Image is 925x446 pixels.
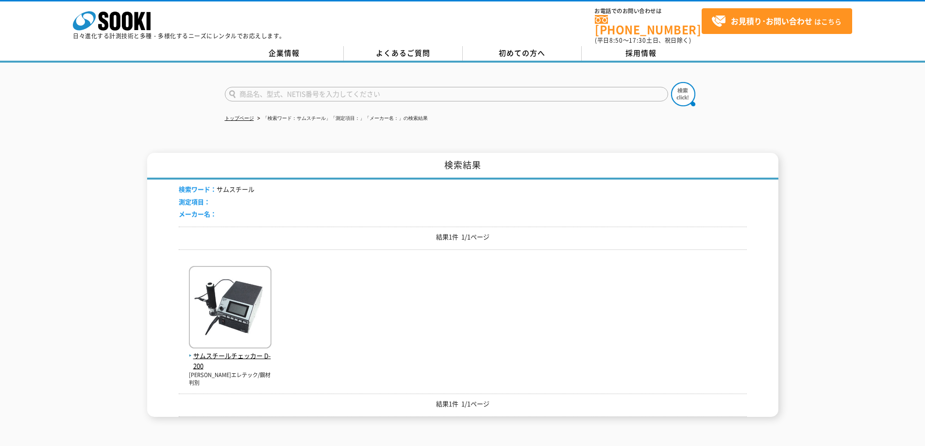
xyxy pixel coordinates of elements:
img: D-200 [189,266,271,351]
span: メーカー名： [179,209,217,218]
strong: お見積り･お問い合わせ [731,15,812,27]
li: サムスチール [179,184,254,195]
span: (平日 ～ 土日、祝日除く) [595,36,691,45]
a: 初めての方へ [463,46,582,61]
img: btn_search.png [671,82,695,106]
span: はこちら [711,14,841,29]
h1: 検索結果 [147,153,778,180]
p: [PERSON_NAME]エレテック/鋼材判別 [189,371,271,387]
span: 17:30 [629,36,646,45]
a: トップページ [225,116,254,121]
span: 測定項目： [179,197,210,206]
span: お電話でのお問い合わせは [595,8,702,14]
span: 検索ワード： [179,184,217,194]
p: 日々進化する計測技術と多種・多様化するニーズにレンタルでお応えします。 [73,33,286,39]
p: 結果1件 1/1ページ [179,399,747,409]
a: サムスチールチェッカー D-200 [189,341,271,371]
a: 採用情報 [582,46,701,61]
a: お見積り･お問い合わせはこちら [702,8,852,34]
span: 初めての方へ [499,48,545,58]
span: サムスチールチェッカー D-200 [189,351,271,371]
input: 商品名、型式、NETIS番号を入力してください [225,87,668,101]
a: [PHONE_NUMBER] [595,15,702,35]
p: 結果1件 1/1ページ [179,232,747,242]
a: よくあるご質問 [344,46,463,61]
a: 企業情報 [225,46,344,61]
span: 8:50 [609,36,623,45]
li: 「検索ワード：サムスチール」「測定項目：」「メーカー名：」の検索結果 [255,114,428,124]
